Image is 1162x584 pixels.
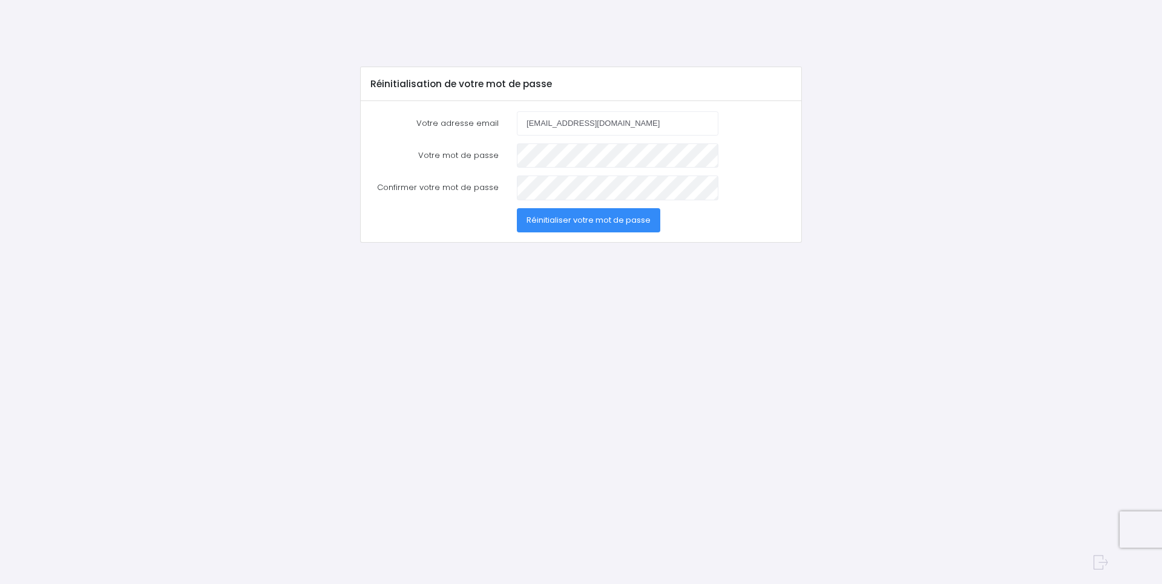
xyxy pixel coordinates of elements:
[361,67,801,101] div: Réinitialisation de votre mot de passe
[361,176,508,200] label: Confirmer votre mot de passe
[517,208,660,232] button: Réinitialiser votre mot de passe
[361,143,508,168] label: Votre mot de passe
[361,111,508,136] label: Votre adresse email
[527,214,651,226] span: Réinitialiser votre mot de passe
